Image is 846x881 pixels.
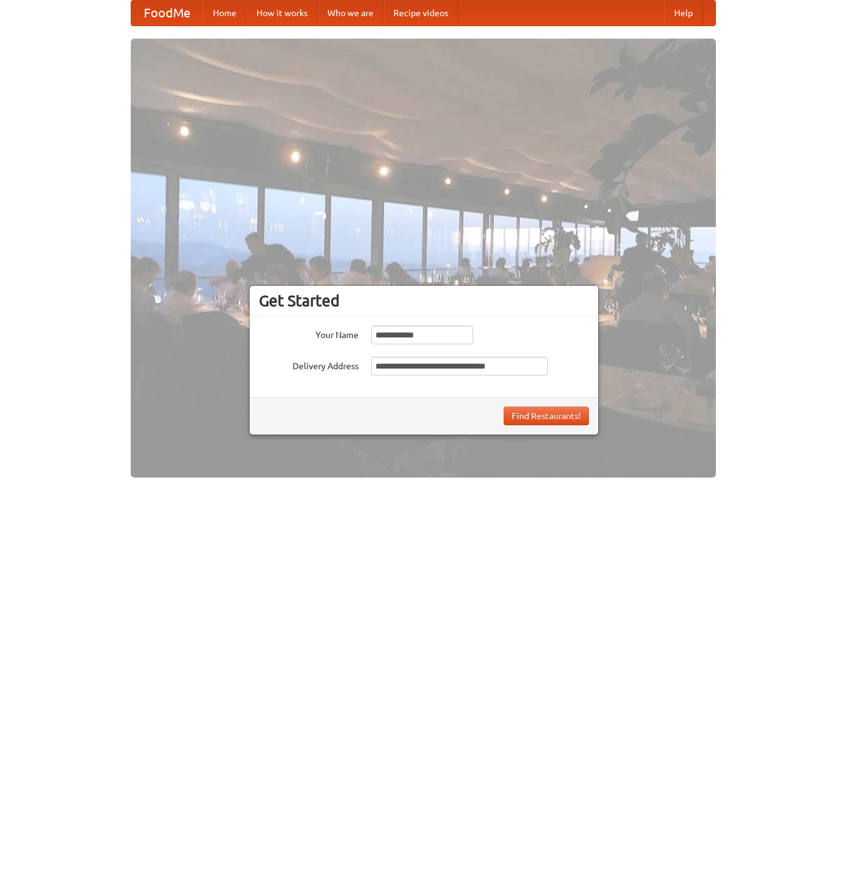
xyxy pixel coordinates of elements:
button: Find Restaurants! [504,407,589,425]
a: Who we are [317,1,383,26]
h3: Get Started [259,291,589,310]
a: FoodMe [131,1,203,26]
a: Recipe videos [383,1,458,26]
label: Delivery Address [259,357,359,372]
a: How it works [247,1,317,26]
a: Help [664,1,703,26]
a: Home [203,1,247,26]
label: Your Name [259,326,359,341]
